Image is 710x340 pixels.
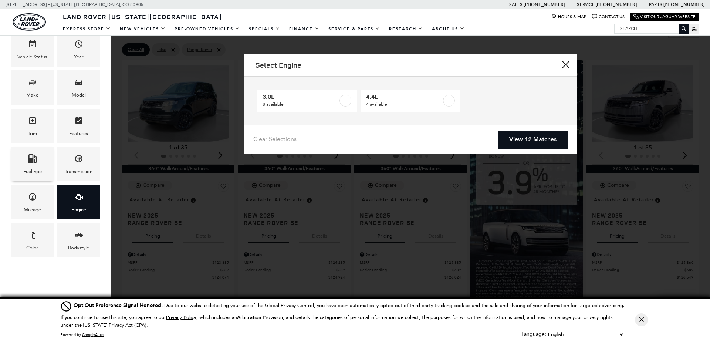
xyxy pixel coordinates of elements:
[577,2,594,7] span: Service
[74,302,164,309] span: Opt-Out Preference Signal Honored .
[166,314,196,321] u: Privacy Policy
[24,206,41,214] div: Mileage
[11,32,54,67] div: VehicleVehicle Status
[498,131,568,149] a: View 12 Matches
[663,1,704,7] a: [PHONE_NUMBER]
[74,38,83,53] span: Year
[11,70,54,105] div: MakeMake
[26,91,38,99] div: Make
[61,314,613,328] p: If you continue to use this site, you agree to our , which includes an , and details the categori...
[11,109,54,143] div: TrimTrim
[635,313,648,326] button: Close Button
[74,114,83,129] span: Features
[11,147,54,181] div: FueltypeFueltype
[13,13,46,31] a: land-rover
[596,1,637,7] a: [PHONE_NUMBER]
[324,23,385,36] a: Service & Parts
[57,147,100,181] div: TransmissionTransmission
[285,23,324,36] a: Finance
[28,114,37,129] span: Trim
[74,191,83,206] span: Engine
[263,93,338,101] span: 3.0L
[366,93,442,101] span: 4.4L
[592,14,625,20] a: Contact Us
[57,109,100,143] div: FeaturesFeatures
[23,168,42,176] div: Fueltype
[61,333,104,337] div: Powered by
[361,90,460,112] a: 4.4L4 available
[115,23,170,36] a: New Vehicles
[6,2,143,7] a: [STREET_ADDRESS] • [US_STATE][GEOGRAPHIC_DATA], CO 80905
[74,152,83,168] span: Transmission
[633,14,696,20] a: Visit Our Jaguar Website
[74,229,83,244] span: Bodystyle
[63,12,222,21] span: Land Rover [US_STATE][GEOGRAPHIC_DATA]
[546,330,625,339] select: Language Select
[57,185,100,219] div: EngineEngine
[385,23,427,36] a: Research
[57,223,100,257] div: BodystyleBodystyle
[28,129,37,138] div: Trim
[68,244,89,252] div: Bodystyle
[74,302,625,309] div: Due to our website detecting your use of the Global Privacy Control, you have been automatically ...
[427,23,469,36] a: About Us
[11,223,54,257] div: ColorColor
[82,332,104,337] a: ComplyAuto
[366,101,442,108] span: 4 available
[521,332,546,337] div: Language:
[649,2,662,7] span: Parts
[74,53,84,61] div: Year
[28,38,37,53] span: Vehicle
[58,23,115,36] a: EXPRESS STORE
[263,101,338,108] span: 8 available
[244,23,285,36] a: Specials
[26,244,38,252] div: Color
[57,70,100,105] div: ModelModel
[74,76,83,91] span: Model
[58,12,226,21] a: Land Rover [US_STATE][GEOGRAPHIC_DATA]
[57,32,100,67] div: YearYear
[28,76,37,91] span: Make
[71,206,86,214] div: Engine
[253,135,297,144] a: Clear Selections
[13,13,46,31] img: Land Rover
[28,191,37,206] span: Mileage
[509,2,523,7] span: Sales
[615,24,689,33] input: Search
[555,54,577,76] button: close
[170,23,244,36] a: Pre-Owned Vehicles
[28,229,37,244] span: Color
[65,168,92,176] div: Transmission
[255,61,301,69] h2: Select Engine
[524,1,565,7] a: [PHONE_NUMBER]
[69,129,88,138] div: Features
[72,91,86,99] div: Model
[166,314,196,320] a: Privacy Policy
[237,314,283,321] strong: Arbitration Provision
[17,53,47,61] div: Vehicle Status
[551,14,586,20] a: Hours & Map
[58,23,469,36] nav: Main Navigation
[11,185,54,219] div: MileageMileage
[257,90,357,112] a: 3.0L8 available
[28,152,37,168] span: Fueltype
